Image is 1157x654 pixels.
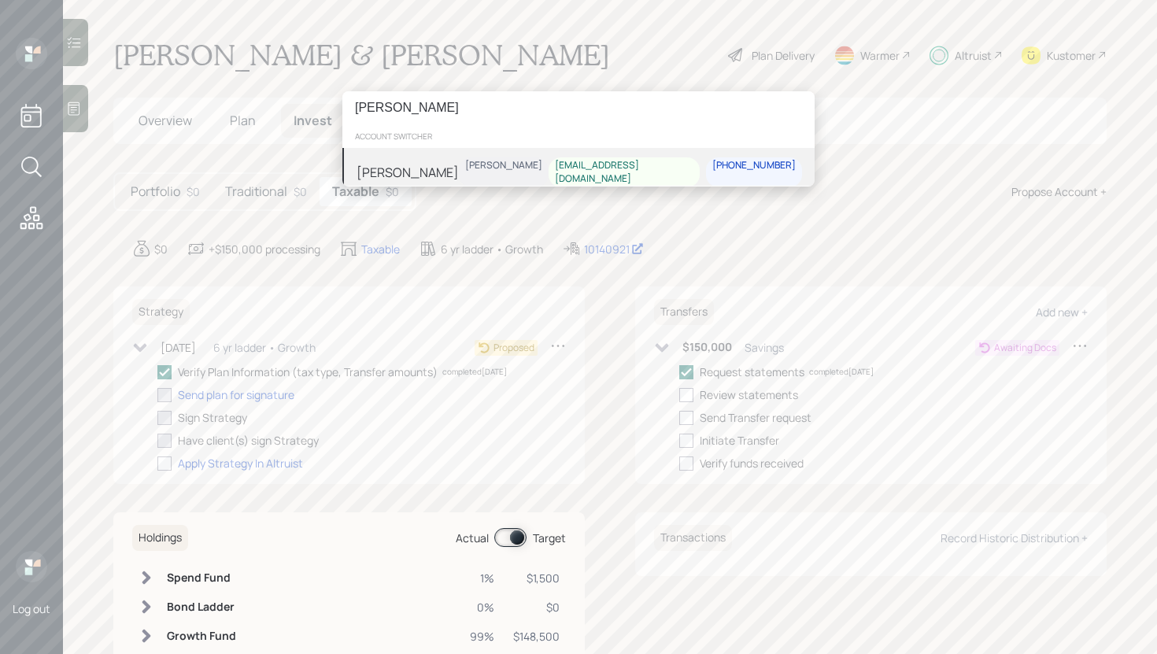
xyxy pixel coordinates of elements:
[357,163,459,182] div: [PERSON_NAME]
[555,159,693,186] div: [EMAIL_ADDRESS][DOMAIN_NAME]
[712,159,796,172] div: [PHONE_NUMBER]
[465,159,542,172] div: [PERSON_NAME]
[342,124,815,148] div: account switcher
[342,91,815,124] input: Type a command or search…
